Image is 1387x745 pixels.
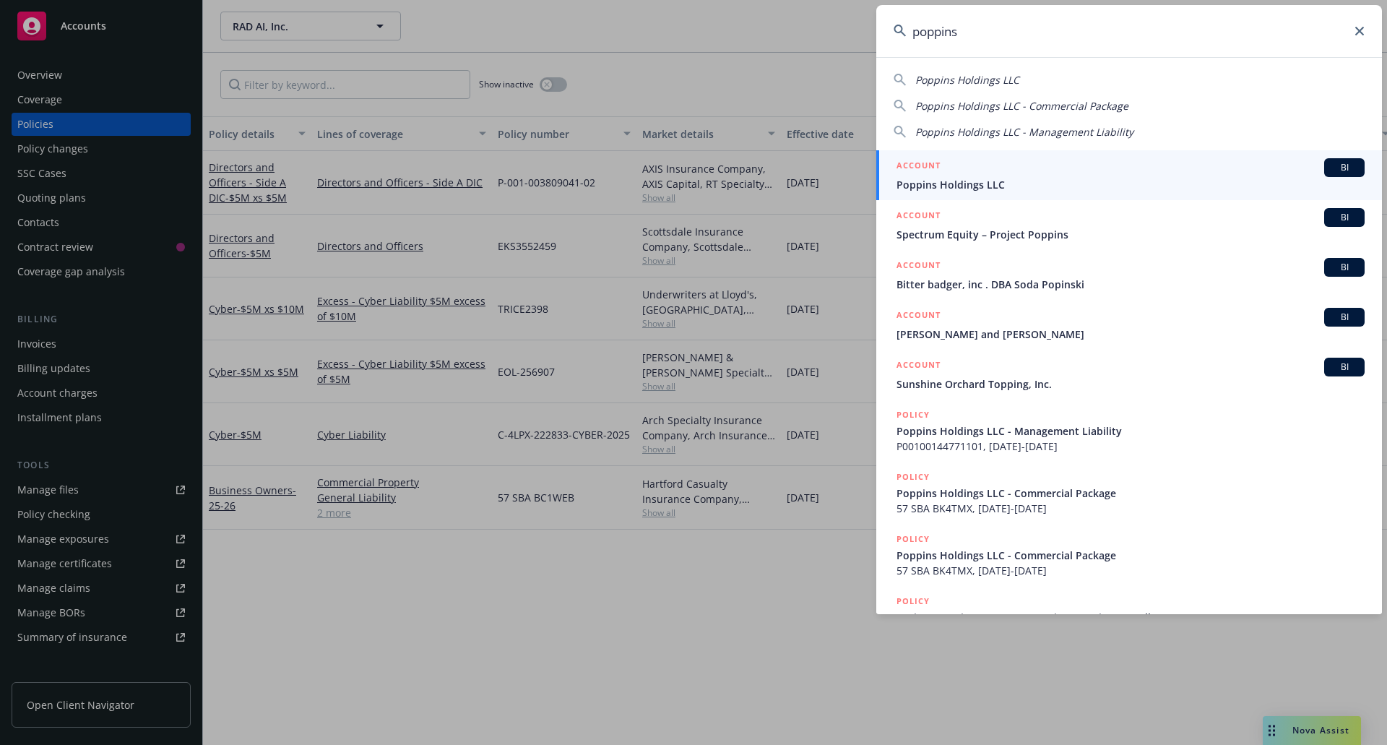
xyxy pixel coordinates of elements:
a: POLICYPoppins Holdings LLC - Management LiabilityP00100144771101, [DATE]-[DATE] [876,400,1382,462]
a: POLICYPoppins Holdings LLC - Commercial Package57 SBA BK4TMX, [DATE]-[DATE] [876,462,1382,524]
span: Project Poppins - Spectrum Equity (Poppins Payroll) - CFC [[DATE]] [896,610,1365,625]
span: Poppins Holdings LLC - Commercial Package [896,486,1365,501]
span: Poppins Holdings LLC [896,177,1365,192]
span: Poppins Holdings LLC - Management Liability [915,125,1133,139]
a: ACCOUNTBI[PERSON_NAME] and [PERSON_NAME] [876,300,1382,350]
span: Poppins Holdings LLC - Management Liability [896,423,1365,439]
input: Search... [876,5,1382,57]
span: BI [1330,261,1359,274]
h5: POLICY [896,532,930,546]
h5: ACCOUNT [896,358,941,375]
h5: ACCOUNT [896,158,941,176]
a: ACCOUNTBISunshine Orchard Topping, Inc. [876,350,1382,400]
a: ACCOUNTBISpectrum Equity – Project Poppins [876,200,1382,250]
a: POLICYPoppins Holdings LLC - Commercial Package57 SBA BK4TMX, [DATE]-[DATE] [876,524,1382,586]
h5: ACCOUNT [896,308,941,325]
span: P00100144771101, [DATE]-[DATE] [896,439,1365,454]
span: 57 SBA BK4TMX, [DATE]-[DATE] [896,501,1365,516]
a: ACCOUNTBIBitter badger, inc . DBA Soda Popinski [876,250,1382,300]
h5: POLICY [896,408,930,422]
span: BI [1330,161,1359,174]
span: BI [1330,311,1359,324]
span: 57 SBA BK4TMX, [DATE]-[DATE] [896,563,1365,578]
a: ACCOUNTBIPoppins Holdings LLC [876,150,1382,200]
a: POLICYProject Poppins - Spectrum Equity (Poppins Payroll) - CFC [[DATE]] [876,586,1382,648]
h5: POLICY [896,470,930,484]
span: Poppins Holdings LLC - Commercial Package [896,548,1365,563]
h5: ACCOUNT [896,208,941,225]
span: Spectrum Equity – Project Poppins [896,227,1365,242]
h5: POLICY [896,594,930,608]
span: Bitter badger, inc . DBA Soda Popinski [896,277,1365,292]
span: BI [1330,211,1359,224]
span: BI [1330,361,1359,374]
span: Poppins Holdings LLC [915,73,1019,87]
span: Poppins Holdings LLC - Commercial Package [915,99,1128,113]
h5: ACCOUNT [896,258,941,275]
span: Sunshine Orchard Topping, Inc. [896,376,1365,392]
span: [PERSON_NAME] and [PERSON_NAME] [896,327,1365,342]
